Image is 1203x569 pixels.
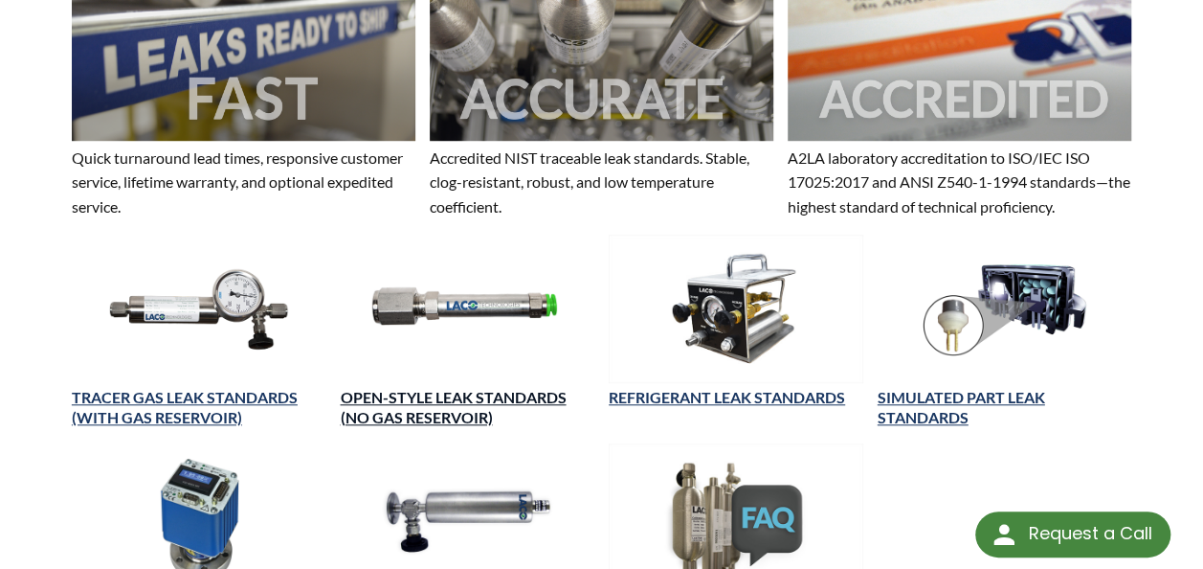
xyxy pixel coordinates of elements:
[340,235,594,383] img: Open-Style Leak Standard
[975,512,1170,558] div: Request a Call
[788,146,1131,219] p: A2LA laboratory accreditation to ISO/IEC ISO 17025:2017 and ANSI Z540-1-1994 standards—the highes...
[72,235,326,383] img: Calibrated Leak Standard with Gauge
[340,388,566,426] a: OPEN-STYLE LEAK STANDARDS (NO GAS RESERVOIR)
[1028,512,1151,556] div: Request a Call
[878,235,1132,383] img: Simulated Part Leak Standard image
[72,388,298,426] a: TRACER GAS LEAK STANDARDS (WITH GAS RESERVOIR)
[989,519,1019,550] img: round button
[609,235,863,383] img: Refrigerant Leak Standard image
[72,146,415,219] p: Quick turnaround lead times, responsive customer service, lifetime warranty, and optional expedit...
[430,146,773,219] p: Accredited NIST traceable leak standards. Stable, clog-resistant, robust, and low temperature coe...
[878,388,1045,426] a: SIMULATED PART LEAK STANDARDS
[609,388,845,406] a: REFRIGERANT LEAK STANDARDS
